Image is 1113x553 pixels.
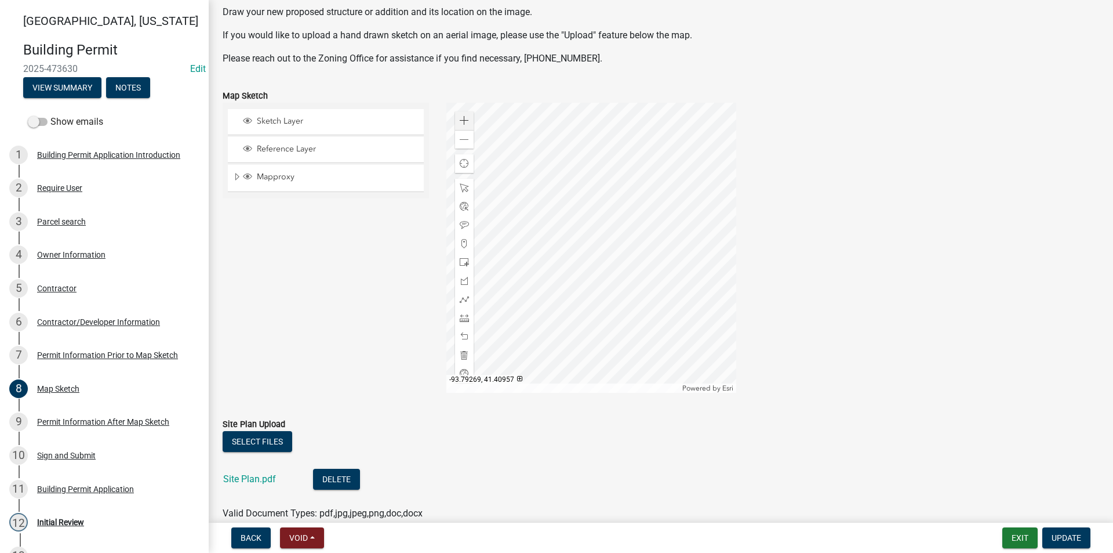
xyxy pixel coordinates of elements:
div: 4 [9,245,28,264]
button: Notes [106,77,150,98]
div: 9 [9,413,28,431]
div: 2 [9,179,28,197]
div: Building Permit Application Introduction [37,151,180,159]
a: Edit [190,63,206,74]
li: Reference Layer [228,137,424,163]
div: Permit Information Prior to Map Sketch [37,351,178,359]
div: 8 [9,379,28,398]
a: Site Plan.pdf [223,474,276,485]
span: Update [1052,533,1081,543]
div: 1 [9,146,28,164]
wm-modal-confirm: Edit Application Number [190,63,206,74]
span: [GEOGRAPHIC_DATA], [US_STATE] [23,14,198,28]
button: Select files [223,431,292,452]
div: Initial Review [37,518,84,526]
wm-modal-confirm: Notes [106,84,150,93]
button: Exit [1002,527,1038,548]
div: 7 [9,346,28,364]
div: 5 [9,279,28,298]
div: 10 [9,446,28,465]
div: Building Permit Application [37,485,134,493]
label: Show emails [28,115,103,129]
div: 6 [9,313,28,331]
span: Mapproxy [254,172,420,182]
label: Map Sketch [223,92,268,100]
div: Parcel search [37,218,86,226]
div: 3 [9,212,28,231]
h4: Building Permit [23,42,199,59]
div: Reference Layer [241,144,420,156]
li: Mapproxy [228,165,424,191]
span: Sketch Layer [254,116,420,126]
li: Sketch Layer [228,109,424,135]
button: View Summary [23,77,101,98]
div: 12 [9,513,28,532]
span: Void [289,533,308,543]
div: Zoom out [455,130,474,149]
div: Map Sketch [37,385,79,393]
div: Sketch Layer [241,116,420,128]
button: Void [280,527,324,548]
div: Powered by [679,384,736,393]
wm-modal-confirm: Delete Document [313,475,360,486]
span: Valid Document Types: pdf,jpg,jpeg,png,doc,docx [223,508,423,519]
label: Site Plan Upload [223,421,285,429]
ul: Layer List [227,106,425,195]
div: Require User [37,184,82,192]
div: Find my location [455,154,474,173]
div: Mapproxy [241,172,420,183]
span: 2025-473630 [23,63,185,74]
button: Delete [313,469,360,490]
span: Expand [232,172,241,184]
button: Update [1042,527,1090,548]
a: Esri [722,384,733,392]
span: Back [241,533,261,543]
p: Please reach out to the Zoning Office for assistance if you find necessary, [PHONE_NUMBER]. [223,52,1099,66]
p: If you would like to upload a hand drawn sketch on an aerial image, please use the "Upload" featu... [223,28,1099,42]
div: Contractor/Developer Information [37,318,160,326]
p: Draw your new proposed structure or addition and its location on the image. [223,5,1099,19]
div: Contractor [37,284,77,292]
span: Reference Layer [254,144,420,154]
div: Sign and Submit [37,451,96,460]
div: Owner Information [37,251,106,259]
wm-modal-confirm: Summary [23,84,101,93]
button: Back [231,527,271,548]
div: 11 [9,480,28,498]
div: Zoom in [455,111,474,130]
div: Permit Information After Map Sketch [37,418,169,426]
